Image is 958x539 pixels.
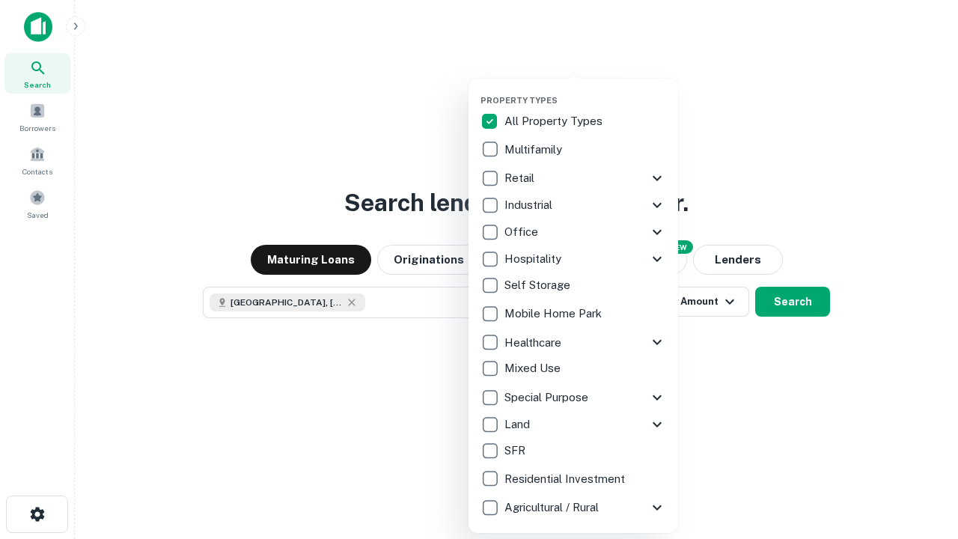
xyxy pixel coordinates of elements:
p: All Property Types [504,112,605,130]
p: Healthcare [504,334,564,352]
div: Healthcare [480,329,666,356]
div: Hospitality [480,246,666,272]
div: Special Purpose [480,384,666,411]
div: Industrial [480,192,666,219]
p: Retail [504,169,537,187]
p: SFR [504,442,528,460]
p: Special Purpose [504,389,591,406]
p: Office [504,223,541,241]
p: Agricultural / Rural [504,499,602,517]
p: Mobile Home Park [504,305,605,323]
p: Multifamily [504,141,565,159]
div: Retail [480,165,666,192]
div: Office [480,219,666,246]
p: Land [504,415,533,433]
p: Hospitality [504,250,564,268]
p: Mixed Use [504,359,564,377]
p: Industrial [504,196,555,214]
div: Agricultural / Rural [480,494,666,521]
span: Property Types [480,96,558,105]
p: Self Storage [504,276,573,294]
iframe: Chat Widget [883,419,958,491]
p: Residential Investment [504,470,628,488]
div: Land [480,411,666,438]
